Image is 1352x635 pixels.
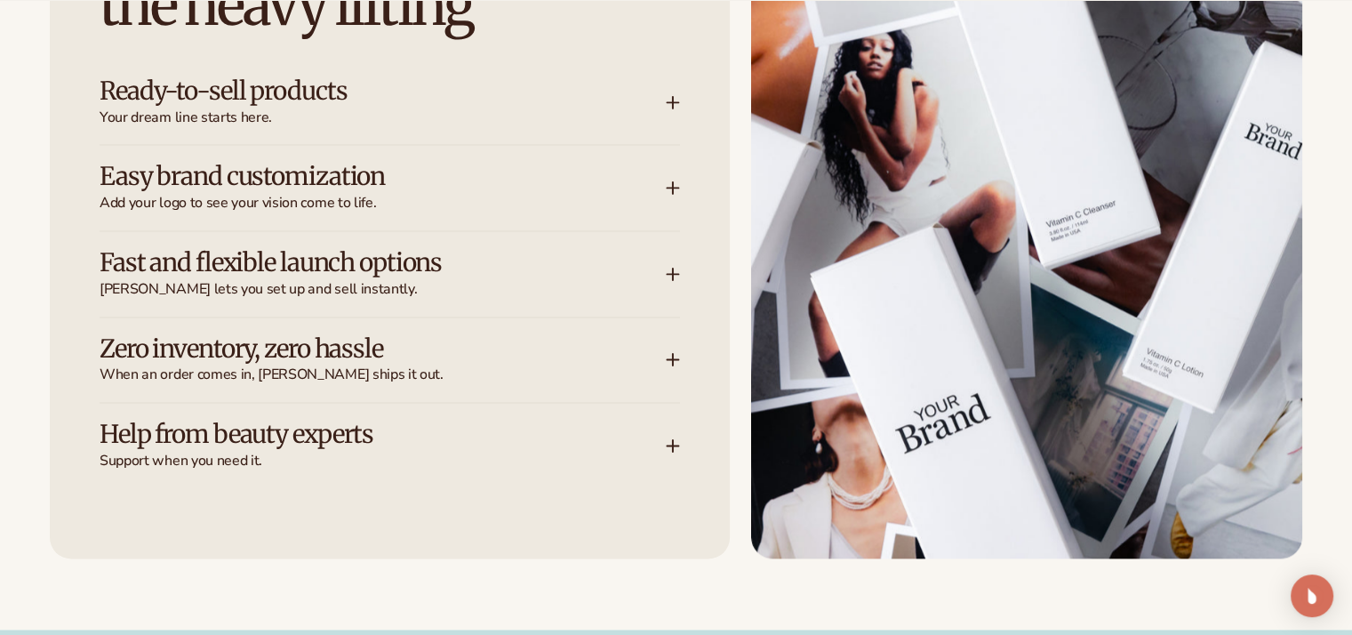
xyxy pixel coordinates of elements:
h3: Easy brand customization [100,163,612,190]
h3: Zero inventory, zero hassle [100,335,612,363]
h3: Ready-to-sell products [100,77,612,105]
h3: Fast and flexible launch options [100,249,612,277]
span: [PERSON_NAME] lets you set up and sell instantly. [100,280,666,299]
span: Add your logo to see your vision come to life. [100,194,666,213]
div: Open Intercom Messenger [1291,575,1333,617]
span: Support when you need it. [100,452,666,470]
span: Your dream line starts here. [100,109,666,127]
h3: Help from beauty experts [100,421,612,448]
span: When an order comes in, [PERSON_NAME] ships it out. [100,366,666,384]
